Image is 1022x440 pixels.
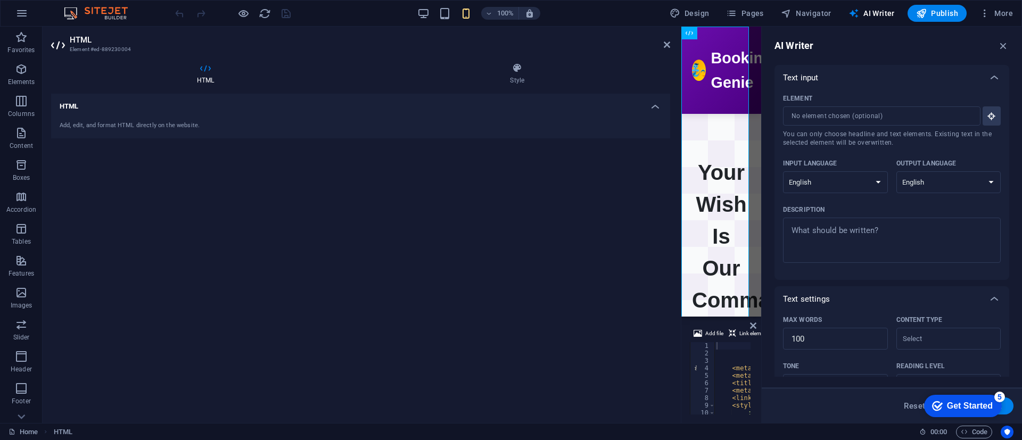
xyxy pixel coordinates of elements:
[525,9,534,18] i: On resize automatically adjust zoom level to fit chosen device.
[916,8,958,19] span: Publish
[774,65,1009,90] div: Text input
[690,387,715,394] div: 7
[11,301,32,310] p: Images
[783,205,825,214] p: Description
[774,39,813,52] h6: AI Writer
[8,110,35,118] p: Columns
[12,237,31,246] p: Tables
[690,402,715,409] div: 9
[783,130,1001,147] span: You can only choose headline and text elements. Existing text in the selected element will be ove...
[783,294,830,304] p: Text settings
[258,7,271,20] button: reload
[777,5,836,22] button: Navigator
[739,327,769,340] span: Link element
[783,159,837,168] p: Input language
[481,7,519,20] button: 100%
[896,374,1001,396] select: Reading level
[9,426,38,438] a: Click to cancel selection. Double-click to open Pages
[705,327,723,340] span: Add file
[6,205,36,214] p: Accordion
[783,362,799,370] p: Tone
[961,426,987,438] span: Code
[54,426,72,438] span: Click to select. Double-click to edit
[783,106,973,126] input: ElementYou can only choose headline and text elements. Existing text in the selected element will...
[497,7,514,20] h6: 100%
[726,8,763,19] span: Pages
[938,428,939,436] span: :
[896,362,945,370] p: Reading level
[788,223,995,258] textarea: Description
[783,94,812,103] p: Element
[848,8,895,19] span: AI Writer
[783,72,818,83] p: Text input
[665,5,714,22] div: Design (Ctrl+Alt+Y)
[61,7,141,20] img: Editor Logo
[690,394,715,402] div: 8
[898,397,931,414] button: Reset
[919,426,947,438] h6: Session time
[844,5,899,22] button: AI Writer
[690,357,715,364] div: 3
[690,379,715,387] div: 6
[54,426,72,438] nav: breadcrumb
[692,327,725,340] button: Add file
[51,63,364,85] h4: HTML
[12,397,31,405] p: Footer
[904,402,925,410] span: Reset
[896,159,957,168] p: Output language
[13,173,30,182] p: Boxes
[70,45,649,54] h3: Element #ed-889230004
[908,5,967,22] button: Publish
[722,5,768,22] button: Pages
[727,327,770,340] button: Link element
[774,286,1009,312] div: Text settings
[9,5,86,28] div: Get Started 5 items remaining, 0% complete
[783,316,822,324] p: Max words
[956,426,992,438] button: Code
[8,78,35,86] p: Elements
[896,316,942,324] p: Content type
[9,269,34,278] p: Features
[690,364,715,372] div: 4
[896,171,1001,193] select: Output language
[690,409,715,417] div: 10
[79,2,89,13] div: 5
[364,63,670,85] h4: Style
[60,121,662,130] div: Add, edit, and format HTML directly on the website.
[783,328,888,350] input: Max words
[781,8,831,19] span: Navigator
[983,106,1001,126] button: ElementYou can only choose headline and text elements. Existing text in the selected element will...
[70,35,670,45] h2: HTML
[690,350,715,357] div: 2
[670,8,710,19] span: Design
[237,7,250,20] button: Click here to leave preview mode and continue editing
[51,94,670,113] h4: HTML
[10,142,33,150] p: Content
[7,46,35,54] p: Favorites
[13,333,30,342] p: Slider
[259,7,271,20] i: Reload page
[783,171,888,193] select: Input language
[900,331,980,346] input: Content typeClear
[975,5,1017,22] button: More
[690,372,715,379] div: 5
[930,426,947,438] span: 00 00
[979,8,1013,19] span: More
[665,5,714,22] button: Design
[31,12,77,21] div: Get Started
[774,90,1009,280] div: Text input
[11,365,32,373] p: Header
[1001,426,1013,438] button: Usercentrics
[690,342,715,350] div: 1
